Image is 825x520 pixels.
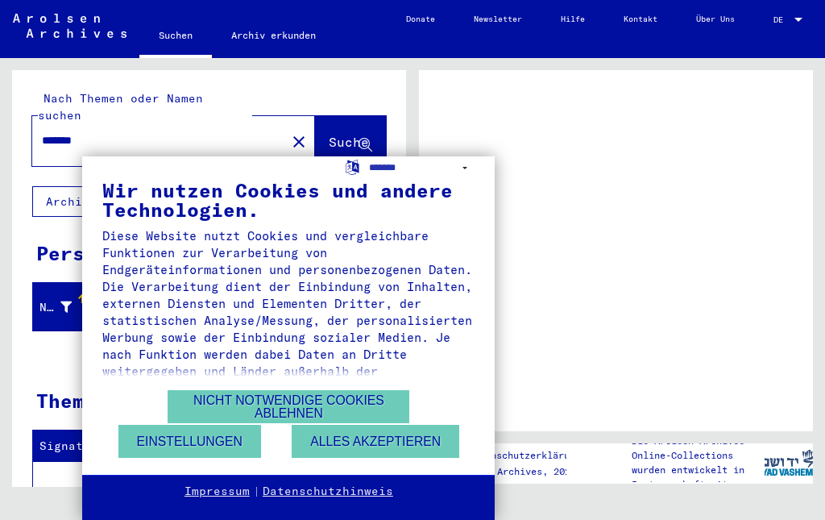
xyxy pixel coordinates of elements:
select: Sprache auswählen [369,156,475,180]
a: Impressum [184,484,250,500]
button: Nicht notwendige Cookies ablehnen [168,390,409,423]
label: Sprache auswählen [344,158,361,173]
button: Einstellungen [118,425,261,458]
div: Wir nutzen Cookies und andere Technologien. [102,181,475,219]
a: Datenschutzhinweis [263,484,393,500]
button: Alles akzeptieren [292,425,459,458]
